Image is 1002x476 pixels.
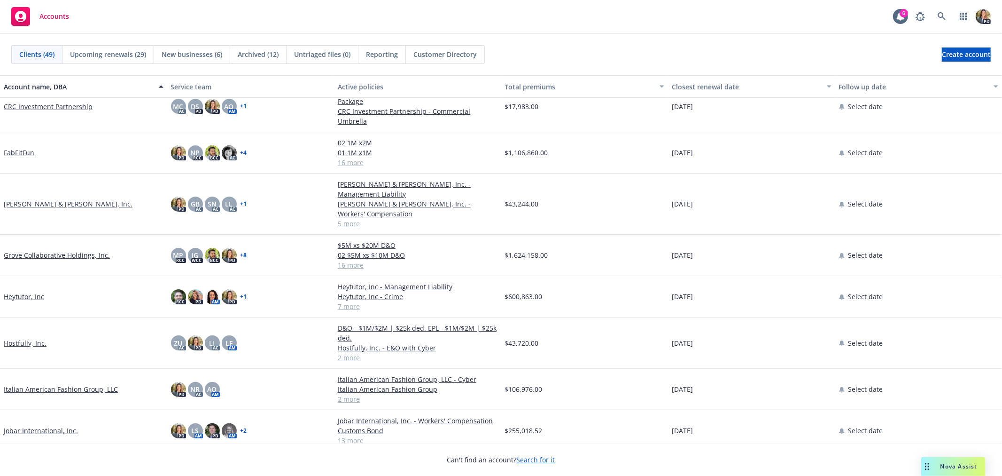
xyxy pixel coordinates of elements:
a: 01 1M x1M [338,148,497,158]
a: + 8 [241,253,247,258]
span: Untriaged files (0) [294,49,350,59]
a: + 4 [241,150,247,156]
a: Heytutor, Inc [4,292,44,301]
a: D&O - $1M/$2M | $25k ded. EPL - $1M/$2M | $25k ded. [338,323,497,343]
span: Select date [848,426,883,436]
span: [DATE] [672,199,693,209]
div: Drag to move [921,457,933,476]
a: + 1 [241,103,247,109]
img: photo [205,248,220,263]
span: $1,106,860.00 [505,148,548,158]
div: 6 [900,9,908,17]
span: [DATE] [672,426,693,436]
span: [DATE] [672,250,693,260]
a: $5M xs $20M D&O [338,240,497,250]
span: $1,624,158.00 [505,250,548,260]
span: JG [192,250,199,260]
div: Follow up date [839,82,988,92]
span: Can't find an account? [447,455,555,465]
a: 7 more [338,301,497,311]
img: photo [222,423,237,438]
a: 02 1M x2M [338,138,497,148]
a: CRC Investment Partnership - Commercial Umbrella [338,106,497,126]
span: [DATE] [672,148,693,158]
span: MC [173,102,184,111]
a: Customs Bond [338,426,497,436]
span: Select date [848,102,883,111]
div: Closest renewal date [672,82,821,92]
a: + 1 [241,294,247,300]
span: SN [208,199,217,209]
span: Customer Directory [413,49,477,59]
img: photo [222,248,237,263]
span: Select date [848,250,883,260]
a: 5 more [338,219,497,229]
span: Select date [848,199,883,209]
a: Grove Collaborative Holdings, Inc. [4,250,110,260]
img: photo [976,9,991,24]
div: Service team [171,82,331,92]
div: Active policies [338,82,497,92]
img: photo [171,423,186,438]
img: photo [188,289,203,304]
span: NP [191,148,200,158]
a: [PERSON_NAME] & [PERSON_NAME], Inc. - Workers' Compensation [338,199,497,219]
span: Upcoming renewals (29) [70,49,146,59]
span: Select date [848,148,883,158]
span: DS [191,102,200,111]
a: 2 more [338,394,497,404]
span: [DATE] [672,338,693,348]
a: + 1 [241,201,247,207]
span: [DATE] [672,384,693,394]
button: Closest renewal date [668,75,835,98]
img: photo [171,289,186,304]
span: ZU [174,338,183,348]
span: $43,244.00 [505,199,539,209]
a: Heytutor, Inc - Management Liability [338,282,497,292]
span: LL [225,199,233,209]
img: photo [205,289,220,304]
span: Select date [848,384,883,394]
img: photo [222,145,237,160]
a: Italian American Fashion Group, LLC [4,384,118,394]
img: photo [171,197,186,212]
span: LS [192,426,199,436]
a: Jobar International, Inc. - Workers' Compensation [338,416,497,426]
img: photo [222,289,237,304]
a: Report a Bug [911,7,930,26]
div: Account name, DBA [4,82,153,92]
a: + 2 [241,428,247,434]
img: photo [188,335,203,350]
span: Nova Assist [940,462,978,470]
img: photo [205,145,220,160]
span: Accounts [39,13,69,20]
span: AO [208,384,217,394]
a: 02 $5M xs $10M D&O [338,250,497,260]
a: Hostfully, Inc. - E&O with Cyber [338,343,497,353]
a: Hostfully, Inc. [4,338,47,348]
a: Search for it [517,455,555,464]
span: [DATE] [672,102,693,111]
span: $600,863.00 [505,292,543,301]
span: New businesses (6) [162,49,222,59]
span: LF [225,338,233,348]
img: photo [171,145,186,160]
button: Total premiums [501,75,668,98]
span: [DATE] [672,292,693,301]
button: Active policies [334,75,501,98]
a: 16 more [338,158,497,167]
span: $17,983.00 [505,102,539,111]
a: Jobar International, Inc. [4,426,78,436]
a: Create account [942,48,991,62]
button: Service team [167,75,334,98]
span: Archived (12) [238,49,279,59]
span: $43,720.00 [505,338,539,348]
span: Create account [942,46,991,63]
span: Reporting [366,49,398,59]
span: Select date [848,292,883,301]
a: 16 more [338,260,497,270]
